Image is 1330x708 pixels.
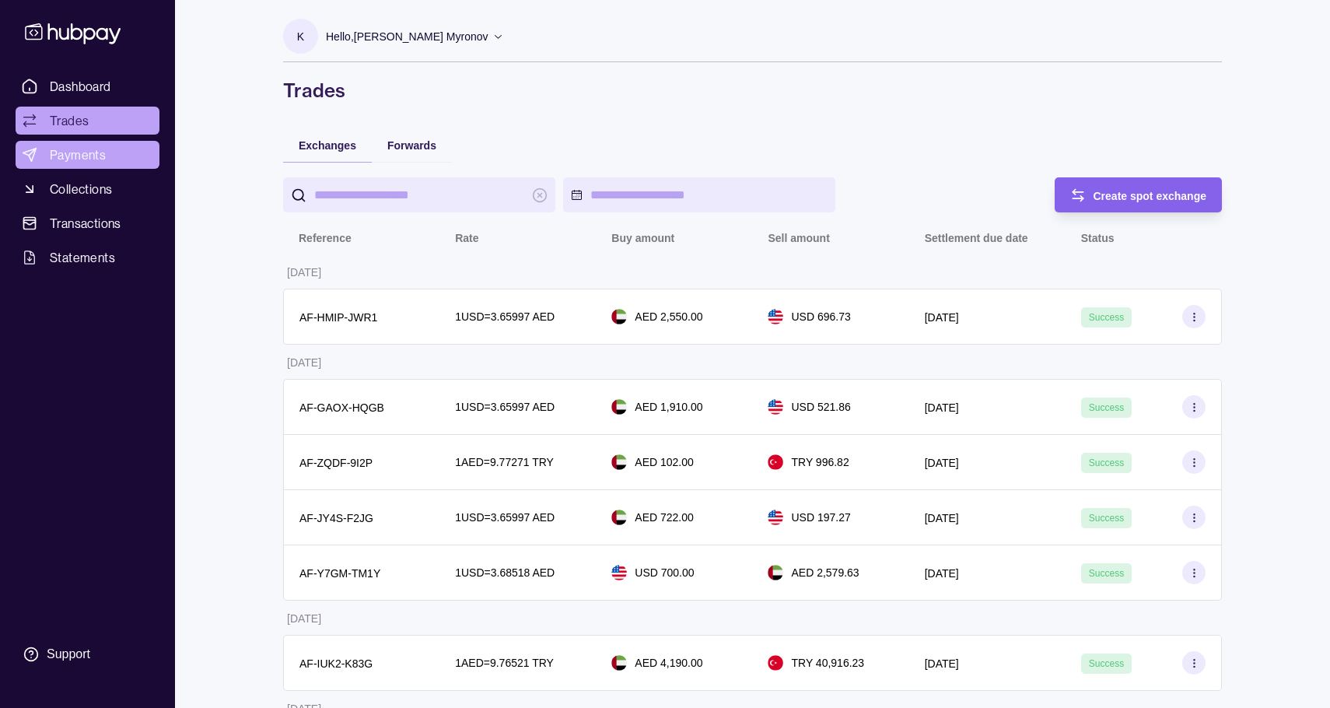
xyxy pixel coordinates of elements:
p: Sell amount [768,232,829,244]
img: tr [768,454,783,470]
p: USD 700.00 [635,564,694,581]
img: us [611,565,627,580]
img: us [768,309,783,324]
span: Statements [50,248,115,267]
span: Collections [50,180,112,198]
p: AED 4,190.00 [635,654,702,671]
p: [DATE] [925,567,959,580]
p: Hello, [PERSON_NAME] Myronov [326,28,488,45]
p: 1 AED = 9.77271 TRY [455,454,554,471]
span: Forwards [387,139,436,152]
div: Support [47,646,90,663]
span: Exchanges [299,139,356,152]
p: 1 USD = 3.65997 AED [455,308,555,325]
p: AF-JY4S-F2JG [299,512,373,524]
p: AED 102.00 [635,454,694,471]
span: Success [1089,568,1124,579]
p: AF-GAOX-HQGB [299,401,384,414]
p: Rate [455,232,478,244]
img: us [768,510,783,525]
img: ae [611,399,627,415]
p: AF-HMIP-JWR1 [299,311,377,324]
span: Payments [50,145,106,164]
p: 1 USD = 3.65997 AED [455,398,555,415]
p: TRY 40,916.23 [791,654,864,671]
img: ae [611,309,627,324]
span: Dashboard [50,77,111,96]
p: Settlement due date [925,232,1028,244]
p: Buy amount [611,232,674,244]
span: Success [1089,658,1124,669]
p: USD 696.73 [791,308,850,325]
img: ae [768,565,783,580]
h1: Trades [283,78,1222,103]
p: [DATE] [925,311,959,324]
p: 1 USD = 3.68518 AED [455,564,555,581]
p: USD 197.27 [791,509,850,526]
a: Statements [16,244,159,272]
p: [DATE] [287,356,321,369]
p: AED 722.00 [635,509,694,526]
a: Payments [16,141,159,169]
p: [DATE] [925,457,959,469]
span: Transactions [50,214,121,233]
p: TRY 996.82 [791,454,849,471]
p: AED 2,550.00 [635,308,702,325]
img: tr [768,655,783,671]
img: us [768,399,783,415]
p: AF-ZQDF-9I2P [299,457,373,469]
p: AF-IUK2-K83G [299,657,373,670]
button: Create spot exchange [1055,177,1223,212]
span: Success [1089,457,1124,468]
img: ae [611,655,627,671]
span: Success [1089,312,1124,323]
p: Status [1081,232,1115,244]
span: Trades [50,111,89,130]
p: 1 USD = 3.65997 AED [455,509,555,526]
a: Dashboard [16,72,159,100]
p: [DATE] [287,266,321,279]
p: [DATE] [925,512,959,524]
p: 1 AED = 9.76521 TRY [455,654,554,671]
p: Reference [299,232,352,244]
p: [DATE] [925,401,959,414]
span: Create spot exchange [1094,190,1207,202]
p: K [297,28,304,45]
a: Trades [16,107,159,135]
p: USD 521.86 [791,398,850,415]
p: AF-Y7GM-TM1Y [299,567,380,580]
span: Success [1089,513,1124,524]
input: search [314,177,524,212]
p: AED 1,910.00 [635,398,702,415]
a: Collections [16,175,159,203]
span: Success [1089,402,1124,413]
a: Transactions [16,209,159,237]
a: Support [16,638,159,671]
img: ae [611,510,627,525]
p: [DATE] [925,657,959,670]
p: AED 2,579.63 [791,564,859,581]
img: ae [611,454,627,470]
p: [DATE] [287,612,321,625]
